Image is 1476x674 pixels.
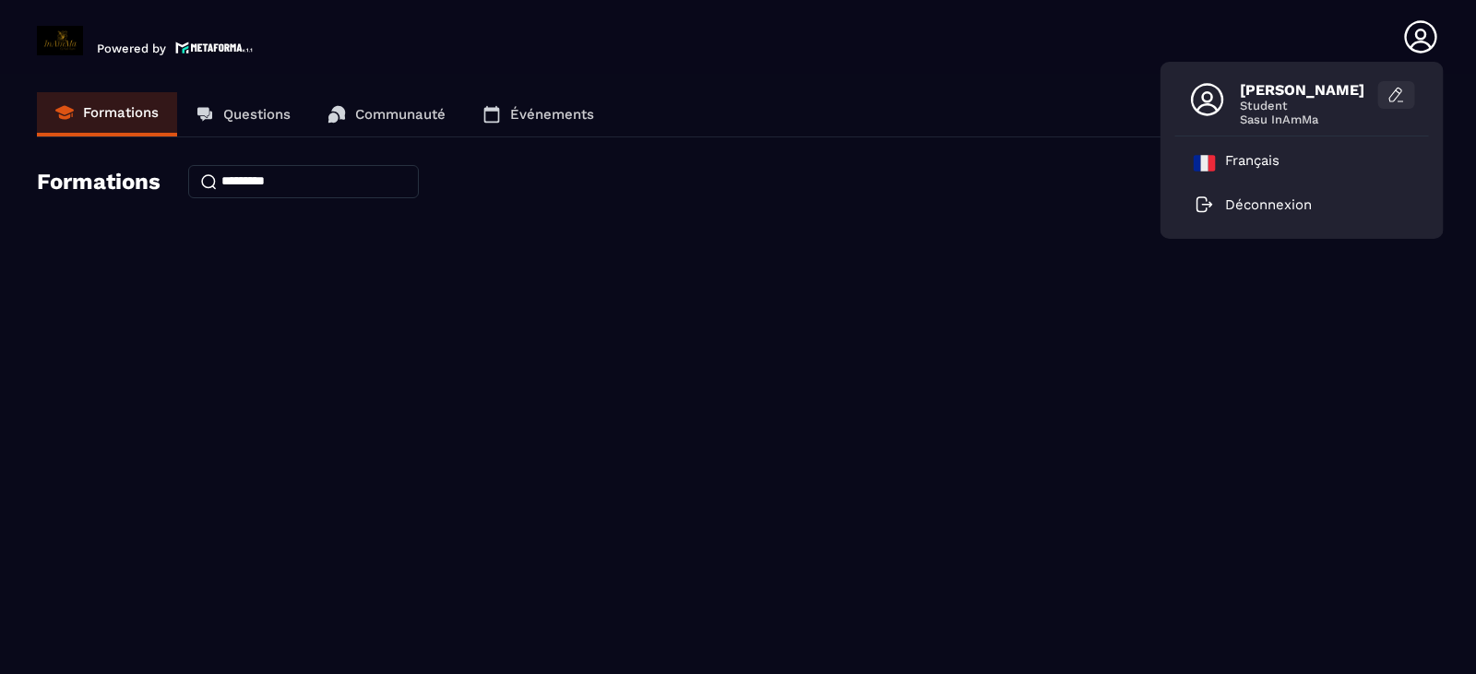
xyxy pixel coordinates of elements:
p: Déconnexion [1225,196,1312,213]
p: Formations [83,104,159,121]
img: logo-branding [37,26,83,55]
span: [PERSON_NAME] [1240,81,1378,99]
span: Sasu InAmMa [1240,112,1378,126]
p: Événements [510,106,594,123]
p: Questions [223,106,291,123]
a: Questions [177,92,309,136]
span: Student [1240,99,1378,112]
h4: Formations [37,169,161,195]
p: Communauté [355,106,446,123]
img: logo [175,40,253,55]
a: Formations [37,92,177,136]
a: Communauté [309,92,464,136]
p: Français [1225,152,1280,174]
p: Powered by [97,41,166,55]
a: Événements [464,92,613,136]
